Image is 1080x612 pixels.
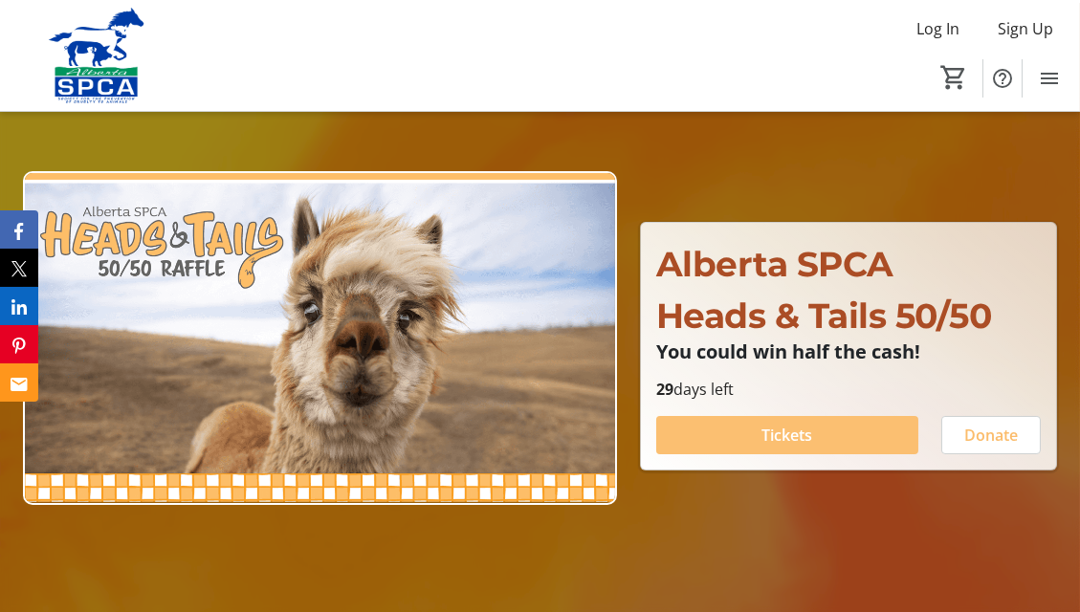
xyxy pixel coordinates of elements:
[656,379,673,400] span: 29
[901,13,975,44] button: Log In
[1030,59,1069,98] button: Menu
[983,59,1022,98] button: Help
[11,8,182,103] img: Alberta SPCA's Logo
[656,243,893,285] span: Alberta SPCA
[964,424,1018,447] span: Donate
[937,60,971,95] button: Cart
[982,13,1069,44] button: Sign Up
[916,17,959,40] span: Log In
[656,416,918,454] button: Tickets
[656,341,1041,362] p: You could win half the cash!
[656,295,992,337] span: Heads & Tails 50/50
[23,171,617,505] img: Campaign CTA Media Photo
[998,17,1053,40] span: Sign Up
[761,424,812,447] span: Tickets
[941,416,1041,454] button: Donate
[656,378,1041,401] p: days left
